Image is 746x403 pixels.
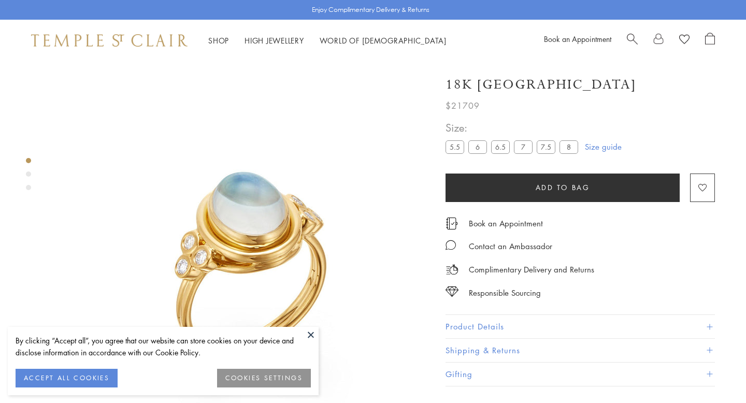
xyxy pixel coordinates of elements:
img: MessageIcon-01_2.svg [446,240,456,250]
a: Size guide [585,141,622,152]
a: Open Shopping Bag [705,33,715,48]
span: $21709 [446,99,480,112]
a: Book an Appointment [469,218,543,229]
img: icon_appointment.svg [446,218,458,229]
img: icon_delivery.svg [446,263,458,276]
img: Temple St. Clair [31,34,188,47]
span: Add to bag [536,182,590,193]
div: Contact an Ambassador [469,240,552,253]
iframe: Gorgias live chat messenger [694,354,736,393]
button: COOKIES SETTINGS [217,369,311,387]
label: 7.5 [537,140,555,153]
button: Gifting [446,363,715,386]
span: Size: [446,119,582,136]
label: 5.5 [446,140,464,153]
label: 8 [559,140,578,153]
a: ShopShop [208,35,229,46]
div: Product gallery navigation [26,155,31,198]
h1: 18K [GEOGRAPHIC_DATA] [446,76,636,94]
img: icon_sourcing.svg [446,286,458,297]
button: Product Details [446,315,715,338]
div: Responsible Sourcing [469,286,541,299]
p: Enjoy Complimentary Delivery & Returns [312,5,429,15]
a: High JewelleryHigh Jewellery [245,35,304,46]
label: 7 [514,140,533,153]
button: ACCEPT ALL COOKIES [16,369,118,387]
label: 6.5 [491,140,510,153]
a: View Wishlist [679,33,690,48]
p: Complimentary Delivery and Returns [469,263,594,276]
nav: Main navigation [208,34,447,47]
a: World of [DEMOGRAPHIC_DATA]World of [DEMOGRAPHIC_DATA] [320,35,447,46]
a: Book an Appointment [544,34,611,44]
a: Search [627,33,638,48]
button: Shipping & Returns [446,339,715,362]
button: Add to bag [446,174,680,202]
div: By clicking “Accept all”, you agree that our website can store cookies on your device and disclos... [16,335,311,358]
label: 6 [468,140,487,153]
